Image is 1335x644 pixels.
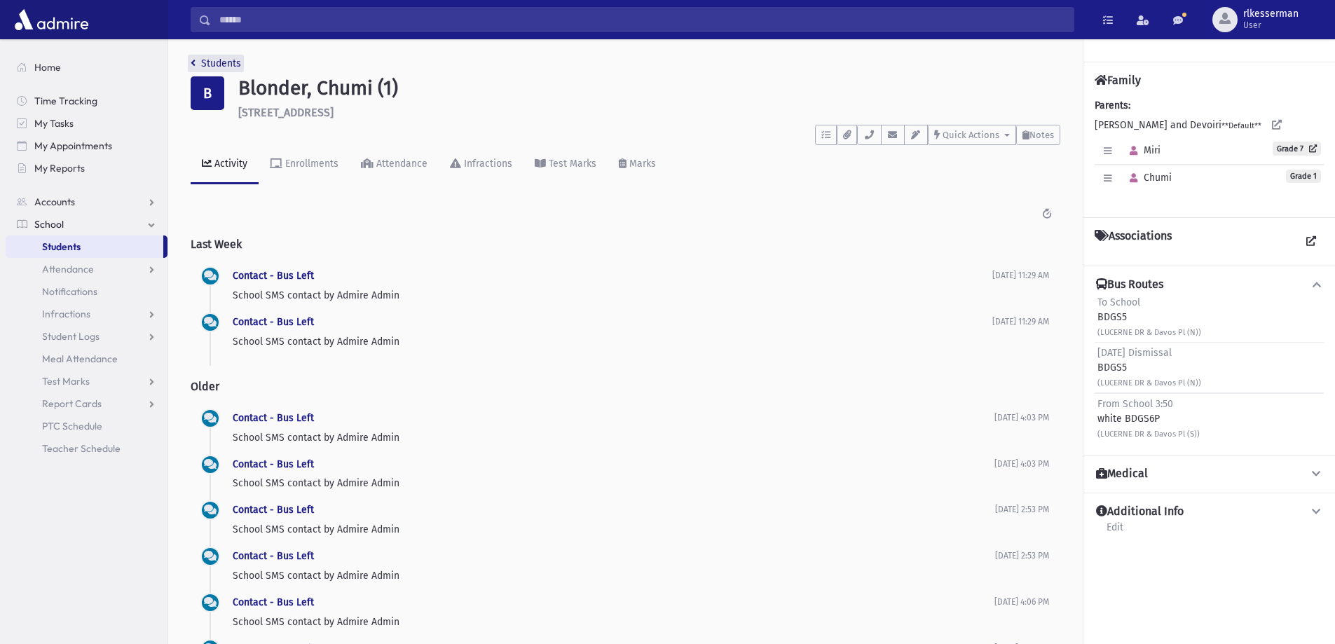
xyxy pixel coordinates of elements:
a: Infractions [6,303,167,325]
small: (LUCERNE DR & Davos Pl (N)) [1097,328,1201,337]
div: Activity [212,158,247,170]
a: Notifications [6,280,167,303]
p: School SMS contact by Admire Admin [233,522,995,537]
a: Student Logs [6,325,167,348]
span: School [34,218,64,231]
button: Bus Routes [1095,278,1324,292]
h1: Blonder, Chumi (1) [238,76,1060,100]
p: School SMS contact by Admire Admin [233,288,992,303]
span: My Tasks [34,117,74,130]
button: Additional Info [1095,505,1324,519]
p: School SMS contact by Admire Admin [233,476,994,491]
div: Test Marks [546,158,596,170]
a: View all Associations [1299,229,1324,254]
span: [DATE] 4:03 PM [994,413,1049,423]
a: Edit [1106,519,1124,544]
a: Test Marks [6,370,167,392]
h6: [STREET_ADDRESS] [238,106,1060,119]
h4: Medical [1096,467,1148,481]
span: Chumi [1123,172,1172,184]
p: School SMS contact by Admire Admin [233,430,994,445]
div: Marks [627,158,656,170]
div: B [191,76,224,110]
input: Search [211,7,1074,32]
a: My Tasks [6,112,167,135]
span: Teacher Schedule [42,442,121,455]
span: [DATE] 11:29 AM [992,270,1049,280]
a: My Reports [6,157,167,179]
p: School SMS contact by Admire Admin [233,615,994,629]
a: Teacher Schedule [6,437,167,460]
span: rlkesserman [1243,8,1299,20]
button: Notes [1016,125,1060,145]
span: [DATE] 2:53 PM [995,505,1049,514]
p: School SMS contact by Admire Admin [233,568,995,583]
span: My Appointments [34,139,112,152]
div: [PERSON_NAME] and Devoiri [1095,98,1324,206]
a: My Appointments [6,135,167,157]
button: Quick Actions [928,125,1016,145]
span: From School 3:50 [1097,398,1173,410]
span: Students [42,240,81,253]
a: PTC Schedule [6,415,167,437]
div: Infractions [461,158,512,170]
a: Meal Attendance [6,348,167,370]
a: Students [191,57,241,69]
span: Home [34,61,61,74]
span: Attendance [42,263,94,275]
a: School [6,213,167,235]
span: To School [1097,296,1140,308]
span: Notes [1029,130,1054,140]
span: [DATE] 4:06 PM [994,597,1049,607]
h2: Last Week [191,226,1060,262]
button: Medical [1095,467,1324,481]
h4: Bus Routes [1096,278,1163,292]
span: [DATE] Dismissal [1097,347,1172,359]
span: Test Marks [42,375,90,388]
div: Enrollments [282,158,338,170]
a: Contact - Bus Left [233,504,314,516]
small: (LUCERNE DR & Davos Pl (N)) [1097,378,1201,388]
span: User [1243,20,1299,31]
span: [DATE] 2:53 PM [995,551,1049,561]
span: My Reports [34,162,85,174]
h4: Associations [1095,229,1172,254]
span: Notifications [42,285,97,298]
a: Contact - Bus Left [233,412,314,424]
span: Infractions [42,308,90,320]
span: Miri [1123,144,1161,156]
div: Attendance [374,158,427,170]
a: Students [6,235,163,258]
a: Contact - Bus Left [233,596,314,608]
a: Contact - Bus Left [233,550,314,562]
span: Quick Actions [943,130,999,140]
p: School SMS contact by Admire Admin [233,334,992,349]
h4: Additional Info [1096,505,1184,519]
span: Time Tracking [34,95,97,107]
b: Parents: [1095,100,1130,111]
span: Student Logs [42,330,100,343]
span: PTC Schedule [42,420,102,432]
small: (LUCERNE DR & Davos Pl (S)) [1097,430,1200,439]
span: [DATE] 11:29 AM [992,317,1049,327]
a: Home [6,56,167,78]
a: Report Cards [6,392,167,415]
a: Attendance [6,258,167,280]
a: Contact - Bus Left [233,316,314,328]
a: Contact - Bus Left [233,270,314,282]
span: [DATE] 4:03 PM [994,459,1049,469]
div: BDGS5 [1097,345,1201,390]
a: Marks [608,145,667,184]
a: Enrollments [259,145,350,184]
span: Meal Attendance [42,352,118,365]
div: BDGS5 [1097,295,1201,339]
nav: breadcrumb [191,56,241,76]
a: Accounts [6,191,167,213]
div: white BDGS6P [1097,397,1200,441]
h4: Family [1095,74,1141,87]
h2: Older [191,369,1060,404]
a: Contact - Bus Left [233,458,314,470]
span: Report Cards [42,397,102,410]
a: Grade 7 [1273,142,1321,156]
a: Time Tracking [6,90,167,112]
